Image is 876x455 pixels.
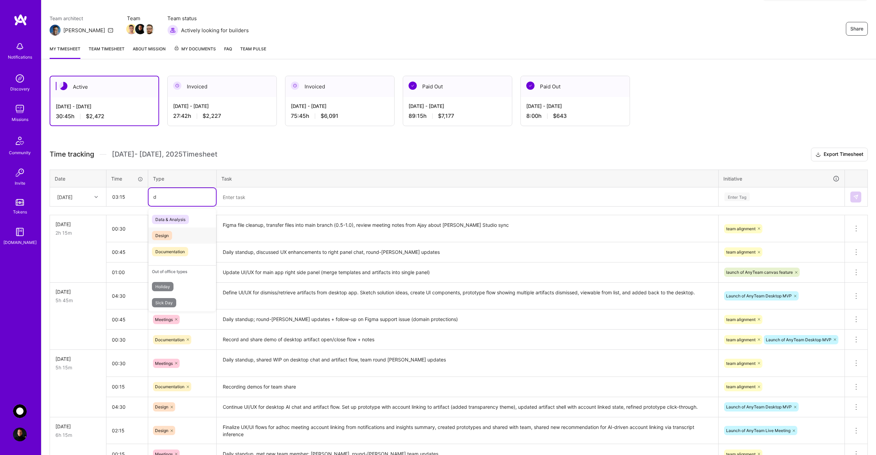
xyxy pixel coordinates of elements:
img: Paid Out [526,82,534,90]
img: AnyTeam: Team for AI-Powered Sales Platform [13,404,27,418]
textarea: Recording demos for team share [217,378,718,396]
div: 75:45 h [291,112,389,120]
span: Documentation [152,247,188,256]
img: Actively looking for builders [167,25,178,36]
input: HH:MM [106,243,148,261]
input: HH:MM [106,287,148,305]
input: HH:MM [106,378,148,396]
span: $6,091 [321,112,338,120]
textarea: Continue UI/UX for desktop AI chat and artifact flow. Set up prototype with account linking to ar... [217,398,718,417]
img: Invoiced [291,82,299,90]
span: Meetings [155,317,173,322]
img: Team Member Avatar [135,24,145,34]
textarea: Figma file cleanup, transfer files into main branch (0.5-1.0), review meeting notes from Ajay abo... [217,216,718,242]
i: icon Chevron [94,195,98,199]
span: Holiday [152,282,173,291]
div: [DATE] [55,221,101,228]
span: team alignment [726,226,756,231]
img: Invoiced [173,82,181,90]
div: Initiative [723,175,840,183]
textarea: Define UI/UX for dismiss/retrieve artifacts from desktop app. Sketch solution ideas, create UI co... [217,283,718,309]
img: bell [13,40,27,53]
div: Invoiced [168,76,276,97]
a: About Mission [133,45,166,59]
span: team alignment [726,361,756,366]
div: [DOMAIN_NAME] [3,239,37,246]
span: Documentation [155,337,184,342]
img: Team Architect [50,25,61,36]
input: HH:MM [106,331,148,349]
div: Notifications [8,53,32,61]
div: 27:42 h [173,112,271,120]
div: Paid Out [403,76,512,97]
a: Team Member Avatar [145,23,154,35]
div: Out of office types [149,265,216,278]
textarea: Daily standup; round-[PERSON_NAME] updates + follow-up on Figma support issue (domain protections) [217,310,718,329]
button: Share [846,22,868,36]
img: discovery [13,72,27,85]
img: Invite [13,166,27,180]
div: [DATE] [55,355,101,362]
textarea: Finalize UX/UI flows for adhoc meeting account linking from notifications and insights summary, c... [217,418,718,444]
input: HH:MM [106,398,148,416]
span: Launch of AnyTeam Desktop MVP [726,404,792,409]
div: [DATE] - [DATE] [173,102,271,110]
span: Team architect [50,15,113,22]
img: Paid Out [409,82,417,90]
div: 6h 15m [55,431,101,439]
div: [DATE] [57,193,73,200]
i: icon Download [815,151,821,158]
img: guide book [13,225,27,239]
th: Type [148,170,217,187]
span: [DATE] - [DATE] , 2025 Timesheet [112,150,217,159]
a: My timesheet [50,45,80,59]
img: Team Member Avatar [144,24,154,34]
img: Submit [853,194,859,200]
span: $7,177 [438,112,454,120]
span: Launch of AnyTeam Desktop MVP [766,337,832,342]
textarea: Daily standup, shared WIP on desktop chat and artifact flow, team round [PERSON_NAME] updates [217,351,718,376]
span: team alignment [726,317,756,322]
span: Design [155,404,168,409]
span: Design [155,428,168,433]
div: Missions [12,116,28,123]
div: 89:15 h [409,112,506,120]
div: 8:00 h [526,112,624,120]
div: Time [111,175,143,182]
div: 5h 15m [55,364,101,371]
span: Data & Analysis [152,215,189,224]
a: FAQ [224,45,232,59]
span: Launch of AnyTeam Desktop MVP [726,293,792,298]
span: $643 [553,112,567,120]
span: team alignment [726,249,756,255]
span: Launch of AnyTeam Live Meeting [726,428,790,433]
button: Export Timesheet [811,148,868,161]
a: Team Member Avatar [136,23,145,35]
span: team alignment [726,337,756,342]
span: My Documents [174,45,216,53]
span: Meetings [155,361,173,366]
input: HH:MM [106,263,148,281]
img: User Avatar [13,428,27,441]
div: [DATE] [55,423,101,430]
th: Date [50,170,106,187]
span: Design [152,231,172,240]
a: Team Pulse [240,45,266,59]
input: HH:MM [106,421,148,440]
a: Team timesheet [89,45,125,59]
span: Actively looking for builders [181,27,249,34]
img: Community [12,133,28,149]
textarea: Record and share demo of desktop artifact open/close flow + notes [217,330,718,349]
input: HH:MM [106,310,148,329]
div: Active [50,76,158,97]
img: teamwork [13,102,27,116]
input: HH:MM [106,220,148,238]
div: 2h 15m [55,229,101,236]
span: $2,227 [203,112,221,120]
div: Paid Out [521,76,630,97]
div: Enter Tag [724,192,750,202]
a: My Documents [174,45,216,59]
div: 5h 45m [55,297,101,304]
img: Team Member Avatar [126,24,137,34]
img: Active [59,82,67,90]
